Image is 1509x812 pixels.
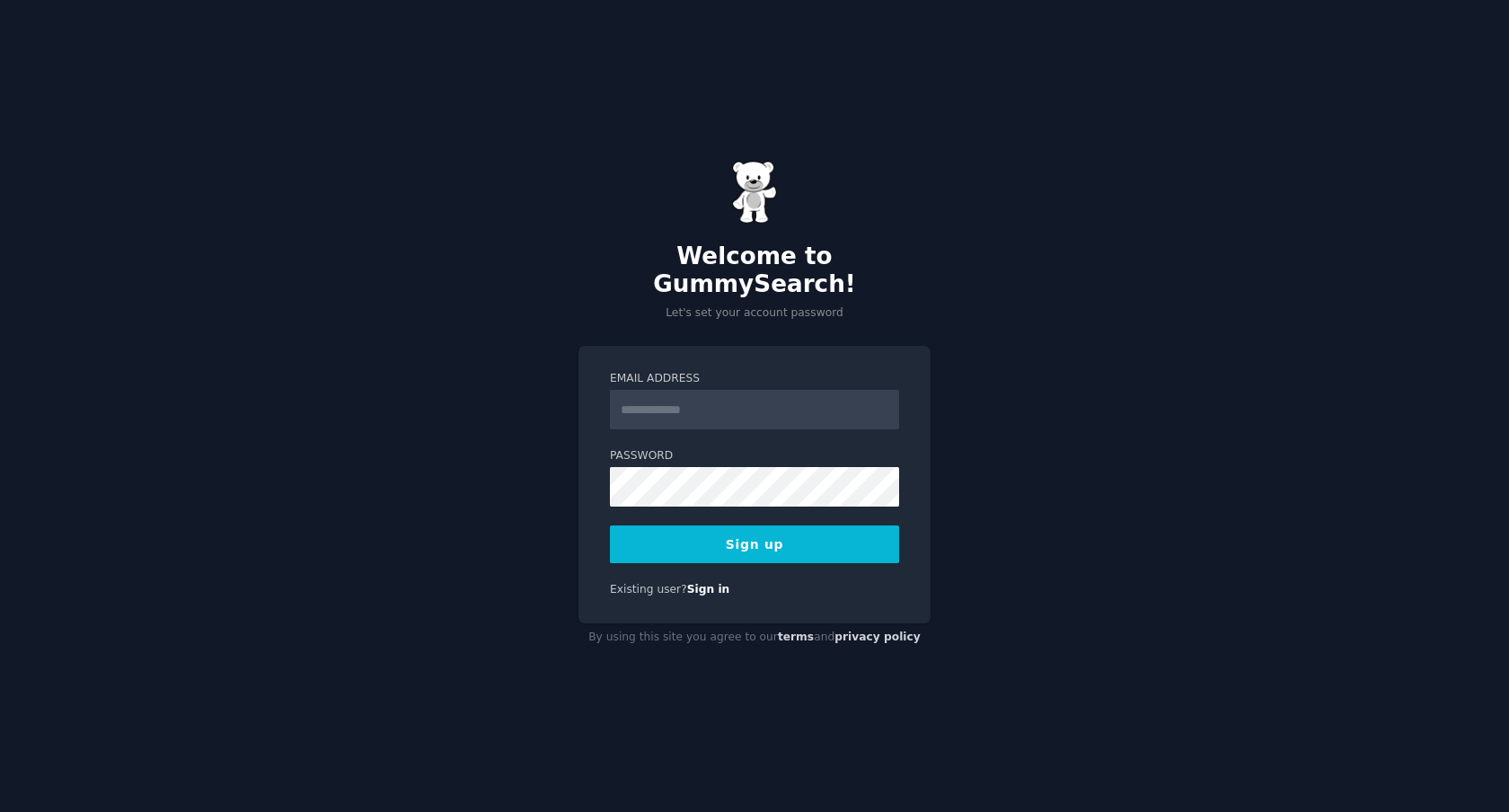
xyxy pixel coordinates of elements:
[610,525,899,563] button: Sign up
[578,623,931,652] div: By using this site you agree to our and
[610,371,899,387] label: Email Address
[578,243,931,299] h2: Welcome to GummySearch!
[610,448,899,464] label: Password
[732,161,777,224] img: Gummy Bear
[687,583,730,596] a: Sign in
[610,583,687,596] span: Existing user?
[778,631,814,643] a: terms
[578,305,931,322] p: Let's set your account password
[834,631,921,643] a: privacy policy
